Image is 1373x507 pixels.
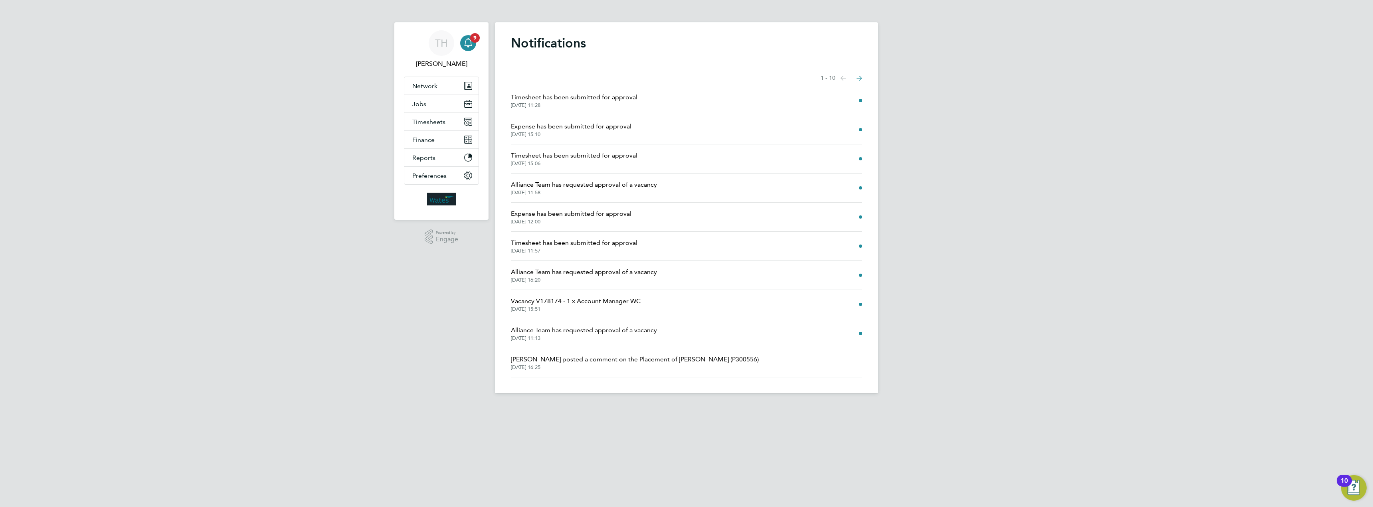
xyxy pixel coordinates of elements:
a: Timesheet has been submitted for approval[DATE] 11:57 [511,238,637,254]
span: Timesheet has been submitted for approval [511,238,637,248]
span: 9 [470,33,480,43]
span: Reports [412,154,435,162]
span: [DATE] 16:25 [511,364,759,371]
span: Network [412,82,437,90]
span: Finance [412,136,435,144]
h1: Notifications [511,35,862,51]
span: TH [435,38,448,48]
a: 9 [460,30,476,56]
nav: Main navigation [394,22,489,220]
a: Vacancy V178174 - 1 x Account Manager WC[DATE] 15:51 [511,296,641,312]
span: [DATE] 12:00 [511,219,631,225]
a: TH[PERSON_NAME] [404,30,479,69]
button: Finance [404,131,479,148]
span: 1 - 10 [821,74,835,82]
span: Expense has been submitted for approval [511,122,631,131]
span: Alliance Team has requested approval of a vacancy [511,267,657,277]
span: Timesheet has been submitted for approval [511,151,637,160]
button: Timesheets [404,113,479,130]
a: Alliance Team has requested approval of a vacancy[DATE] 11:58 [511,180,657,196]
span: [DATE] 16:20 [511,277,657,283]
button: Open Resource Center, 10 new notifications [1341,475,1367,501]
span: Jobs [412,100,426,108]
button: Preferences [404,167,479,184]
span: [DATE] 15:06 [511,160,637,167]
span: Expense has been submitted for approval [511,209,631,219]
a: Timesheet has been submitted for approval[DATE] 11:28 [511,93,637,109]
span: [DATE] 11:58 [511,189,657,196]
span: Timesheets [412,118,445,126]
span: [DATE] 15:10 [511,131,631,138]
nav: Select page of notifications list [821,70,862,86]
span: Timesheet has been submitted for approval [511,93,637,102]
button: Network [404,77,479,95]
a: Go to home page [404,193,479,205]
button: Reports [404,149,479,166]
span: Alliance Team has requested approval of a vacancy [511,326,657,335]
a: Alliance Team has requested approval of a vacancy[DATE] 16:20 [511,267,657,283]
a: Expense has been submitted for approval[DATE] 12:00 [511,209,631,225]
span: [DATE] 11:13 [511,335,657,341]
span: Alliance Team has requested approval of a vacancy [511,180,657,189]
a: Powered byEngage [425,229,459,245]
a: Timesheet has been submitted for approval[DATE] 15:06 [511,151,637,167]
span: Tina Howe [404,59,479,69]
a: [PERSON_NAME] posted a comment on the Placement of [PERSON_NAME] (P300556)[DATE] 16:25 [511,355,759,371]
a: Expense has been submitted for approval[DATE] 15:10 [511,122,631,138]
span: Engage [436,236,458,243]
span: Vacancy V178174 - 1 x Account Manager WC [511,296,641,306]
span: [DATE] 11:57 [511,248,637,254]
span: [DATE] 11:28 [511,102,637,109]
span: [PERSON_NAME] posted a comment on the Placement of [PERSON_NAME] (P300556) [511,355,759,364]
span: Preferences [412,172,447,180]
button: Jobs [404,95,479,112]
img: wates-logo-retina.png [427,193,456,205]
div: 10 [1341,481,1348,491]
span: Powered by [436,229,458,236]
span: [DATE] 15:51 [511,306,641,312]
a: Alliance Team has requested approval of a vacancy[DATE] 11:13 [511,326,657,341]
